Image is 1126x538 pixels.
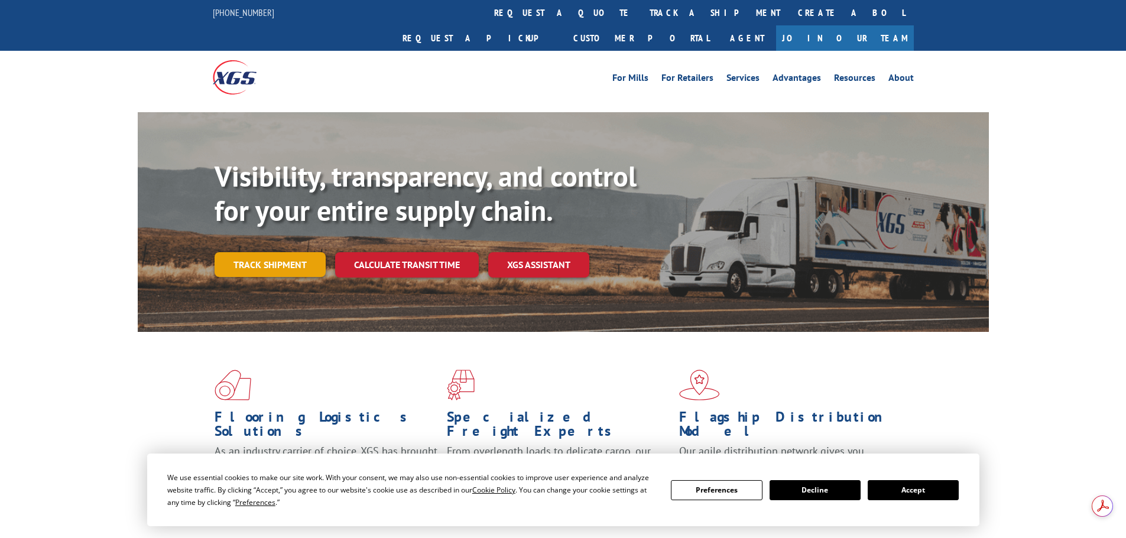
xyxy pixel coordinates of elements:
img: xgs-icon-focused-on-flooring-red [447,370,475,400]
a: Resources [834,73,875,86]
a: [PHONE_NUMBER] [213,6,274,18]
span: Preferences [235,497,275,507]
a: XGS ASSISTANT [488,252,589,278]
a: Calculate transit time [335,252,479,278]
span: As an industry carrier of choice, XGS has brought innovation and dedication to flooring logistics... [215,444,437,486]
a: For Retailers [661,73,713,86]
h1: Flooring Logistics Solutions [215,410,438,444]
h1: Flagship Distribution Model [679,410,903,444]
p: From overlength loads to delicate cargo, our experienced staff knows the best way to move your fr... [447,444,670,497]
button: Preferences [671,480,762,500]
a: Join Our Team [776,25,914,51]
span: Our agile distribution network gives you nationwide inventory management on demand. [679,444,897,472]
a: Agent [718,25,776,51]
img: xgs-icon-flagship-distribution-model-red [679,370,720,400]
img: xgs-icon-total-supply-chain-intelligence-red [215,370,251,400]
div: Cookie Consent Prompt [147,454,979,526]
a: Track shipment [215,252,326,277]
b: Visibility, transparency, and control for your entire supply chain. [215,158,637,229]
a: For Mills [612,73,648,86]
button: Decline [770,480,861,500]
button: Accept [868,480,959,500]
a: Request a pickup [394,25,564,51]
span: Cookie Policy [472,485,515,495]
h1: Specialized Freight Experts [447,410,670,444]
a: Customer Portal [564,25,718,51]
div: We use essential cookies to make our site work. With your consent, we may also use non-essential ... [167,471,657,508]
a: Services [726,73,760,86]
a: About [888,73,914,86]
a: Advantages [773,73,821,86]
